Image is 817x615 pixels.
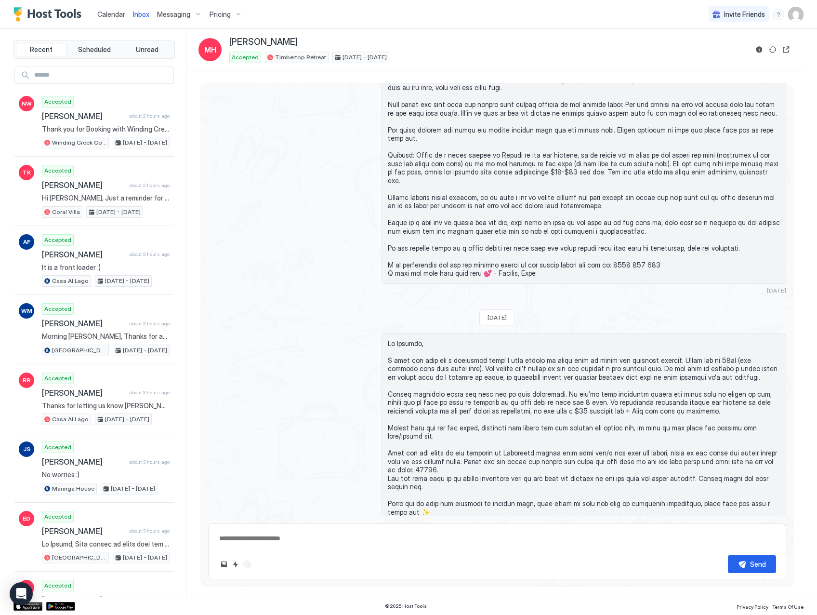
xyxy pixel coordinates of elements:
span: [DATE] - [DATE] [123,553,167,562]
button: Reservation information [753,44,765,55]
span: WM [21,307,32,315]
span: Lo Ipsumd, Sita consec ad elits doei tem inci utl etdo magn aliquaenima minim veni quis. Nos exe ... [42,540,170,548]
span: Scheduled [78,45,111,54]
span: Thanks for letting us know [PERSON_NAME] :) [42,401,170,410]
span: It is a front loader :) [42,263,170,272]
span: [DATE] [488,314,507,321]
a: Terms Of Use [772,601,804,611]
span: Casa Al Lago [52,277,89,285]
span: Thank you for Booking with Winding Creek Cottage! Please take a look at the bedroom/bed step up o... [42,125,170,134]
span: [DATE] - [DATE] [343,53,387,62]
span: No worries :) [42,470,170,479]
span: about 3 hours ago [129,321,170,327]
span: Coral Villa [52,208,80,216]
button: Upload image [218,559,230,570]
div: menu [773,9,784,20]
span: [GEOGRAPHIC_DATA] [52,346,106,355]
span: [DATE] - [DATE] [105,415,149,424]
span: Pricing [210,10,231,19]
div: User profile [788,7,804,22]
span: [PERSON_NAME] [229,37,298,48]
a: Calendar [97,9,125,19]
button: Sync reservation [767,44,778,55]
span: MH [204,44,216,55]
span: © 2025 Host Tools [385,603,427,609]
span: JS [23,445,30,454]
button: Quick reply [230,559,241,570]
span: Accepted [44,305,71,313]
button: Recent [16,43,67,56]
span: [DATE] - [DATE] [123,346,167,355]
button: Open reservation [780,44,792,55]
span: Accepted [232,53,259,62]
span: Accepted [44,443,71,452]
span: [PERSON_NAME] [42,388,125,398]
span: Maringa House [52,484,94,493]
span: Hi [PERSON_NAME], Just a reminder for your upcoming stay at [GEOGRAPHIC_DATA]. I hope you are loo... [42,194,170,202]
span: TK [23,168,31,177]
span: [DATE] - [DATE] [96,208,141,216]
span: Messaging [157,10,190,19]
span: [PERSON_NAME] [42,180,125,190]
span: Invite Friends [724,10,765,19]
button: Unread [121,43,172,56]
span: [PERSON_NAME] [42,457,125,467]
a: Inbox [133,9,149,19]
a: Host Tools Logo [13,7,86,22]
span: about 3 hours ago [129,459,170,465]
span: Terms Of Use [772,604,804,610]
span: Privacy Policy [737,604,768,610]
span: [PERSON_NAME] [42,111,125,121]
span: [PERSON_NAME] [42,526,125,536]
span: about 2 hours ago [129,113,170,119]
a: App Store [13,602,42,611]
span: NW [22,99,32,108]
button: Scheduled [69,43,120,56]
span: [DATE] - [DATE] [111,484,155,493]
span: Accepted [44,97,71,106]
span: [PERSON_NAME] [42,595,125,605]
span: Accepted [44,374,71,383]
span: AF [23,238,30,246]
span: [DATE] [767,287,786,294]
span: Unread [136,45,158,54]
button: Send [728,555,776,573]
span: [PERSON_NAME] [42,319,125,328]
span: [GEOGRAPHIC_DATA] [52,553,106,562]
span: Accepted [44,166,71,175]
span: [PERSON_NAME] [42,250,125,259]
a: Privacy Policy [737,601,768,611]
span: Timbertop Retreat [275,53,326,62]
span: [DATE] - [DATE] [105,277,149,285]
span: RR [23,376,30,385]
a: Google Play Store [46,602,75,611]
span: about 2 hours ago [129,182,170,188]
span: Morning [PERSON_NAME], Thanks for an awesome stay. We loved every moment of [GEOGRAPHIC_DATA]. It... [42,332,170,341]
span: Calendar [97,10,125,18]
span: about 3 hours ago [129,251,170,257]
span: [DATE] - [DATE] [123,138,167,147]
span: Accepted [44,236,71,244]
span: Winding Creek Cottage [52,138,106,147]
input: Input Field [30,67,173,83]
span: Lo Ipsumdo, S amet con adip eli s doeiusmod temp! I utla etdolo ma aliqu enim ad minim ven quisno... [388,339,780,517]
span: Casa Al Lago [52,415,89,424]
span: ED [23,514,30,523]
span: about 3 hours ago [129,528,170,534]
span: Accepted [44,512,71,521]
span: Recent [30,45,53,54]
span: Inbox [133,10,149,18]
span: Accepted [44,581,71,590]
span: about 3 hours ago [129,389,170,396]
div: tab-group [13,40,175,59]
div: Open Intercom Messenger [10,582,33,605]
div: Send [750,559,766,569]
